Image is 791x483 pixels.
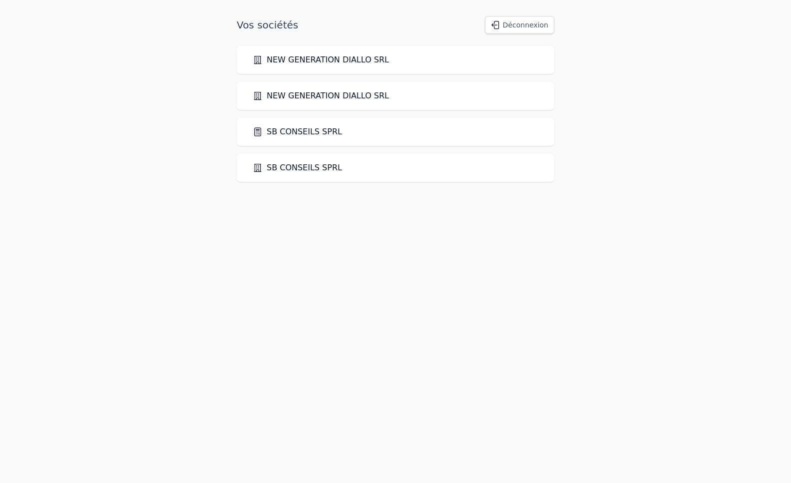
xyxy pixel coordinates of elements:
[237,18,298,32] h1: Vos sociétés
[253,54,389,66] a: NEW GENERATION DIALLO SRL
[485,16,554,34] button: Déconnexion
[253,126,342,138] a: SB CONSEILS SPRL
[253,162,342,174] a: SB CONSEILS SPRL
[253,90,389,102] a: NEW GENERATION DIALLO SRL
